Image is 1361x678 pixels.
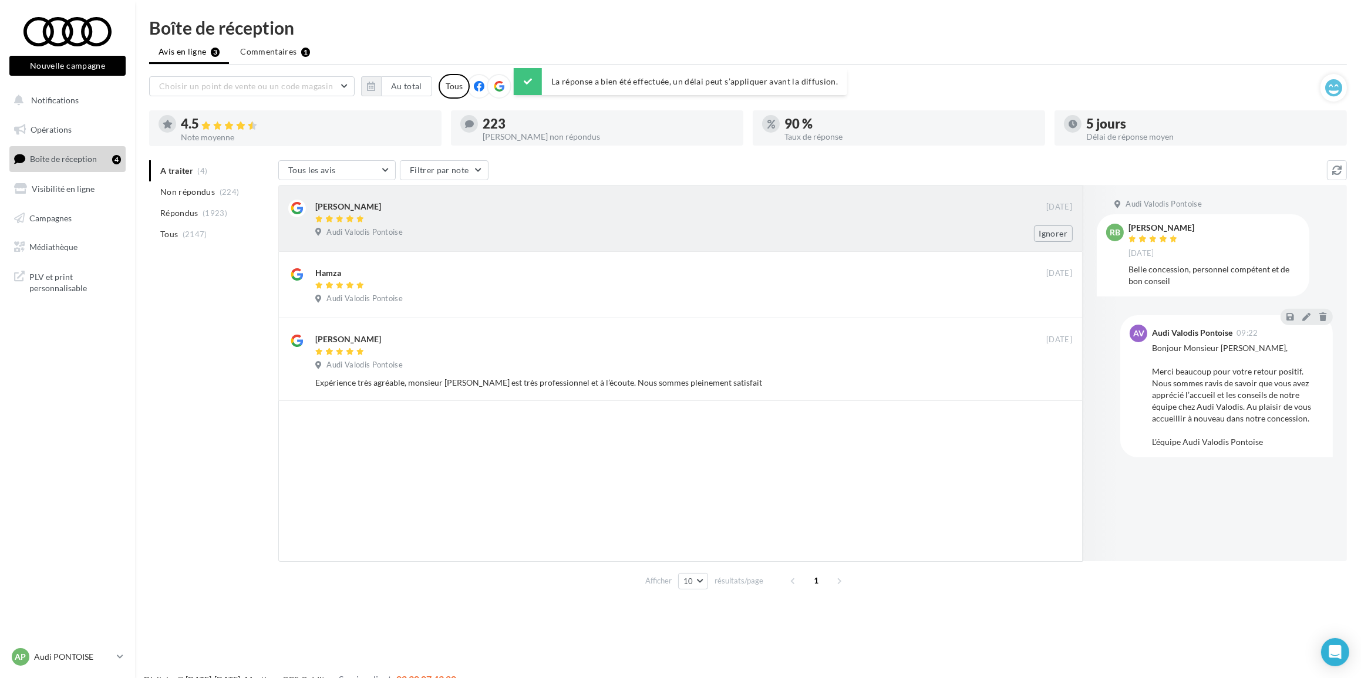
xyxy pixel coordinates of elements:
[645,575,672,586] span: Afficher
[301,48,310,57] div: 1
[181,133,432,141] div: Note moyenne
[181,117,432,131] div: 4.5
[1046,202,1072,212] span: [DATE]
[1126,199,1202,210] span: Audi Valodis Pontoise
[315,267,341,279] div: Hamza
[15,651,26,663] span: AP
[1034,225,1073,242] button: Ignorer
[9,56,126,76] button: Nouvelle campagne
[1321,638,1349,666] div: Open Intercom Messenger
[7,117,128,142] a: Opérations
[31,124,72,134] span: Opérations
[361,76,432,96] button: Au total
[9,646,126,668] a: AP Audi PONTOISE
[381,76,432,96] button: Au total
[1128,224,1194,232] div: [PERSON_NAME]
[326,227,403,238] span: Audi Valodis Pontoise
[683,576,693,586] span: 10
[32,184,95,194] span: Visibilité en ligne
[326,294,403,304] span: Audi Valodis Pontoise
[514,68,847,95] div: La réponse a bien été effectuée, un délai peut s’appliquer avant la diffusion.
[315,333,381,345] div: [PERSON_NAME]
[159,81,333,91] span: Choisir un point de vente ou un code magasin
[7,88,123,113] button: Notifications
[784,133,1036,141] div: Taux de réponse
[400,160,489,180] button: Filtrer par note
[149,76,355,96] button: Choisir un point de vente ou un code magasin
[220,187,240,197] span: (224)
[315,201,381,212] div: [PERSON_NAME]
[203,208,227,218] span: (1923)
[149,19,1347,36] div: Boîte de réception
[483,133,734,141] div: [PERSON_NAME] non répondus
[7,264,128,299] a: PLV et print personnalisable
[807,571,826,590] span: 1
[160,228,178,240] span: Tous
[278,160,396,180] button: Tous les avis
[160,186,215,198] span: Non répondus
[30,154,97,164] span: Boîte de réception
[315,377,996,389] div: Expérience très agréable, monsieur [PERSON_NAME] est très professionnel et à l’écoute. Nous somme...
[483,117,734,130] div: 223
[1110,227,1120,238] span: RB
[1133,328,1144,339] span: AV
[784,117,1036,130] div: 90 %
[326,360,403,370] span: Audi Valodis Pontoise
[715,575,763,586] span: résultats/page
[29,269,121,294] span: PLV et print personnalisable
[29,242,78,252] span: Médiathèque
[7,146,128,171] a: Boîte de réception4
[1128,248,1154,259] span: [DATE]
[112,155,121,164] div: 4
[288,165,336,175] span: Tous les avis
[34,651,112,663] p: Audi PONTOISE
[183,230,207,239] span: (2147)
[1046,268,1072,279] span: [DATE]
[1237,329,1258,337] span: 09:22
[7,177,128,201] a: Visibilité en ligne
[1046,335,1072,345] span: [DATE]
[1128,264,1300,287] div: Belle concession, personnel compétent et de bon conseil
[1152,329,1232,337] div: Audi Valodis Pontoise
[7,206,128,231] a: Campagnes
[439,74,470,99] div: Tous
[160,207,198,219] span: Répondus
[7,235,128,259] a: Médiathèque
[1086,117,1338,130] div: 5 jours
[31,95,79,105] span: Notifications
[29,212,72,222] span: Campagnes
[1086,133,1338,141] div: Délai de réponse moyen
[1152,342,1323,448] div: Bonjour Monsieur [PERSON_NAME], Merci beaucoup pour votre retour positif. Nous sommes ravis de sa...
[678,573,708,589] button: 10
[240,46,297,58] span: Commentaires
